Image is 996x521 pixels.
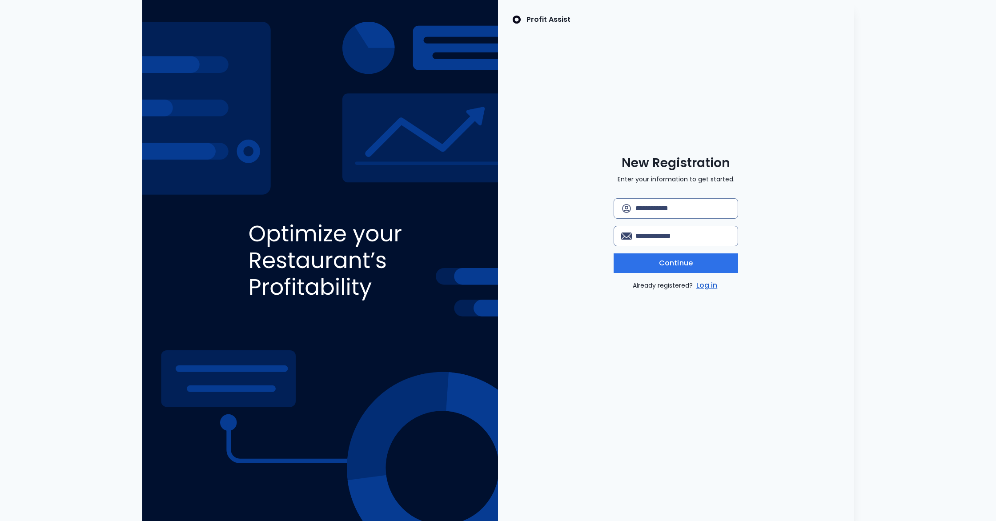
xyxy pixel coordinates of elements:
[659,258,693,269] span: Continue
[633,280,719,291] p: Already registered?
[614,253,738,273] button: Continue
[618,175,735,184] p: Enter your information to get started.
[526,14,570,25] p: Profit Assist
[622,155,730,171] span: New Registration
[512,14,521,25] img: SpotOn Logo
[695,280,719,291] a: Log in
